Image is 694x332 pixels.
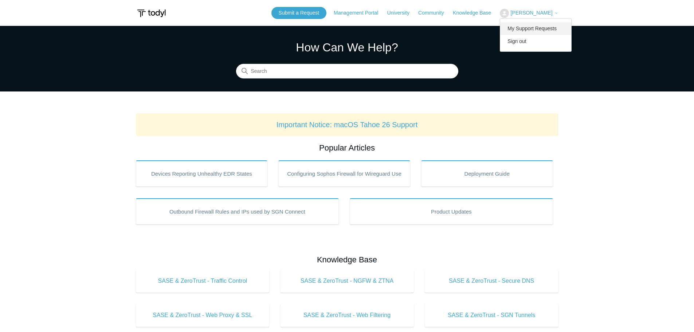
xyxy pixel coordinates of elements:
a: My Support Requests [500,22,571,35]
a: Sign out [500,35,571,48]
a: SASE & ZeroTrust - Traffic Control [136,269,270,293]
a: Configuring Sophos Firewall for Wireguard Use [278,160,410,187]
a: Knowledge Base [453,9,498,17]
a: Important Notice: macOS Tahoe 26 Support [277,121,418,129]
a: SASE & ZeroTrust - NGFW & ZTNA [280,269,414,293]
h2: Popular Articles [136,142,558,154]
span: [PERSON_NAME] [510,10,552,16]
span: SASE & ZeroTrust - Traffic Control [147,277,259,285]
span: SASE & ZeroTrust - Web Filtering [291,311,403,320]
h2: Knowledge Base [136,254,558,266]
h1: How Can We Help? [236,39,458,56]
a: Outbound Firewall Rules and IPs used by SGN Connect [136,198,339,224]
img: Todyl Support Center Help Center home page [136,7,167,20]
a: Deployment Guide [421,160,553,187]
span: SASE & ZeroTrust - SGN Tunnels [436,311,548,320]
a: University [387,9,416,17]
input: Search [236,64,458,79]
span: SASE & ZeroTrust - Secure DNS [436,277,548,285]
button: [PERSON_NAME] [500,9,558,18]
a: Management Portal [334,9,385,17]
a: SASE & ZeroTrust - SGN Tunnels [425,304,558,327]
span: SASE & ZeroTrust - NGFW & ZTNA [291,277,403,285]
a: Devices Reporting Unhealthy EDR States [136,160,268,187]
a: Submit a Request [271,7,326,19]
a: SASE & ZeroTrust - Web Filtering [280,304,414,327]
a: Community [418,9,451,17]
span: SASE & ZeroTrust - Web Proxy & SSL [147,311,259,320]
a: SASE & ZeroTrust - Web Proxy & SSL [136,304,270,327]
a: Product Updates [350,198,553,224]
a: SASE & ZeroTrust - Secure DNS [425,269,558,293]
